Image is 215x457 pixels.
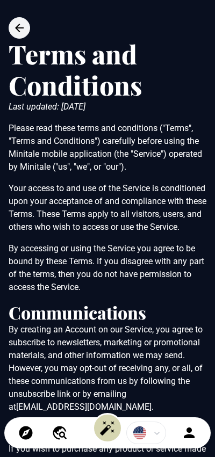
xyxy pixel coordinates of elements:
[9,302,206,323] h2: Communications
[16,402,152,412] a: [EMAIL_ADDRESS][DOMAIN_NAME]
[9,39,206,100] h1: Terms and Conditions
[9,323,206,414] p: By creating an Account on our Service, you agree to subscribe to newsletters, marketing or promot...
[9,182,206,234] p: Your access to and use of the Service is conditioned upon your acceptance of and compliance with ...
[9,101,85,112] em: Last updated: [DATE]
[9,242,206,294] p: By accessing or using the Service you agree to be bound by these Terms. If you disagree with any ...
[9,122,206,173] p: Please read these terms and conditions ("Terms", "Terms and Conditions") carefully before using t...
